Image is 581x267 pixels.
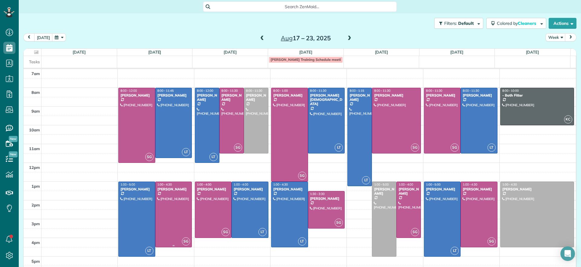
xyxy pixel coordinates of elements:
div: [PERSON_NAME] [462,187,496,191]
span: Colored by [497,21,538,26]
div: [PERSON_NAME] [374,93,419,97]
span: 11am [29,146,40,151]
span: SG [411,228,419,236]
span: 1:00 - 4:30 [273,183,288,186]
div: [PERSON_NAME] [120,187,153,191]
a: Filters: Default [431,18,483,29]
div: - Bath Fitter [502,93,572,97]
span: LT [209,153,218,161]
div: [PERSON_NAME] [233,187,267,191]
div: [PERSON_NAME] [374,187,395,196]
span: 8:00 - 1:00 [273,89,288,93]
div: [PERSON_NAME] [349,93,370,102]
div: [PERSON_NAME] [502,187,572,191]
div: [PERSON_NAME][DEMOGRAPHIC_DATA] [310,93,343,106]
a: [DATE] [73,50,86,54]
span: 9am [31,109,40,114]
button: next [565,33,576,41]
button: Actions [549,18,576,29]
a: [DATE] [224,50,237,54]
span: 1:00 - 4:30 [463,183,477,186]
span: 8:00 - 12:00 [197,89,213,93]
span: LT [362,176,370,184]
span: 1:00 - 4:00 [197,183,212,186]
span: LT [487,143,496,152]
span: 8:00 - 11:45 [157,89,174,93]
span: LT [335,143,343,152]
div: [PERSON_NAME] [157,187,190,191]
div: [PERSON_NAME] [197,187,230,191]
span: SG [222,228,230,236]
div: [PERSON_NAME] [310,196,343,201]
span: 1pm [31,184,40,189]
span: 8:00 - 11:30 [222,89,238,93]
span: 7am [31,71,40,76]
button: Colored byCleaners [486,18,546,29]
a: [DATE] [299,50,312,54]
a: [DATE] [526,50,539,54]
span: 8:00 - 11:30 [426,89,442,93]
span: 8:00 - 1:15 [350,89,364,93]
div: [PERSON_NAME] [398,187,419,196]
span: Default [458,21,474,26]
span: [PERSON_NAME] Training Schedule meeting? [271,57,347,62]
span: SG [234,143,242,152]
span: 1:30 - 3:30 [310,192,325,196]
span: LT [145,247,153,255]
span: 4pm [31,240,40,245]
div: [PERSON_NAME] [120,93,153,97]
span: 1:00 - 5:00 [120,183,135,186]
span: LT [182,148,190,156]
div: [PERSON_NAME] [426,187,459,191]
a: [DATE] [375,50,388,54]
span: LT [298,237,306,246]
span: KC [564,115,572,124]
div: [PERSON_NAME] [462,93,496,97]
span: 1:00 - 4:30 [157,183,172,186]
span: 1:00 - 4:00 [234,183,248,186]
span: 8:00 - 11:30 [246,89,262,93]
span: Aug [281,34,293,42]
h2: 17 – 23, 2025 [268,35,343,41]
button: Filters: Default [434,18,483,29]
button: [DATE] [34,33,53,41]
span: 8:00 - 10:00 [502,89,519,93]
div: [PERSON_NAME] [273,187,306,191]
span: 1:00 - 4:30 [502,183,517,186]
span: 2pm [31,203,40,207]
span: SG [411,143,419,152]
span: SG [298,172,306,180]
div: [PERSON_NAME] [273,93,306,97]
div: [PERSON_NAME] [221,93,242,102]
span: 3pm [31,221,40,226]
span: LT [258,228,267,236]
a: [DATE] [148,50,161,54]
span: 1:00 - 5:00 [426,183,441,186]
div: [PERSON_NAME] [246,93,267,102]
div: Open Intercom Messenger [560,246,575,261]
span: LT [451,247,459,255]
span: 8:00 - 12:00 [120,89,137,93]
span: 1:00 - 4:00 [399,183,413,186]
div: [PERSON_NAME] [197,93,218,102]
span: SG [335,219,343,227]
span: 8:00 - 11:30 [310,89,327,93]
span: Filters: [444,21,457,26]
div: [PERSON_NAME] [157,93,190,97]
span: 8:00 - 11:30 [374,89,390,93]
span: SG [182,237,190,246]
span: SG [451,143,459,152]
span: SG [145,153,153,161]
span: New [9,151,18,157]
span: 8:00 - 11:30 [463,89,479,93]
button: Week [546,33,566,41]
span: Cleaners [518,21,537,26]
span: 10am [29,127,40,132]
span: SG [487,237,496,246]
span: 12pm [29,165,40,170]
span: 1:00 - 5:00 [374,183,389,186]
a: [DATE] [450,50,463,54]
span: 8am [31,90,40,95]
div: [PERSON_NAME] [426,93,459,97]
span: 5pm [31,259,40,264]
